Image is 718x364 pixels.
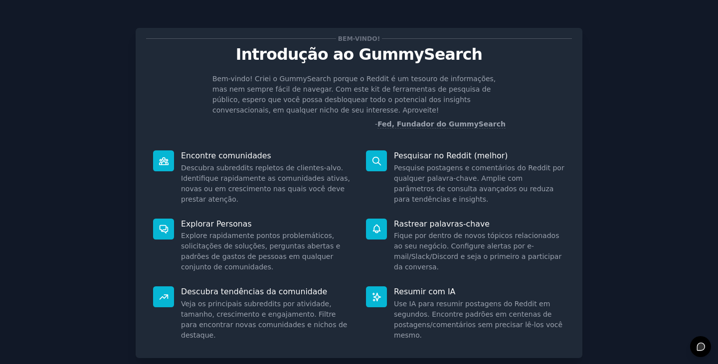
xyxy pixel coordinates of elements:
[181,287,327,296] font: Descubra tendências da comunidade
[338,35,380,42] font: Bem-vindo!
[394,287,455,296] font: Resumir com IA
[394,232,561,271] font: Fique por dentro de novos tópicos relacionados ao seu negócio. Configure alertas por e-mail/Slack...
[375,120,377,128] font: -
[181,151,271,160] font: Encontre comunidades
[181,232,340,271] font: Explore rapidamente pontos problemáticos, solicitações de soluções, perguntas abertas e padrões d...
[212,75,496,114] font: Bem-vindo! Criei o GummySearch porque o Reddit é um tesouro de informações, mas nem sempre fácil ...
[394,219,490,229] font: Rastrear palavras-chave
[181,164,350,203] font: Descubra subreddits repletos de clientes-alvo. Identifique rapidamente as comunidades ativas, nov...
[236,45,482,63] font: Introdução ao GummySearch
[394,300,562,339] font: Use IA para resumir postagens do Reddit em segundos. Encontre padrões em centenas de postagens/co...
[377,120,506,128] font: Fed, Fundador do GummySearch
[394,151,508,160] font: Pesquisar no Reddit (melhor)
[181,300,347,339] font: Veja os principais subreddits por atividade, tamanho, crescimento e engajamento. Filtre para enco...
[181,219,252,229] font: Explorar Personas
[394,164,564,203] font: Pesquise postagens e comentários do Reddit por qualquer palavra-chave. Amplie com parâmetros de c...
[377,120,506,128] a: Fed, Fundador do GummySearch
